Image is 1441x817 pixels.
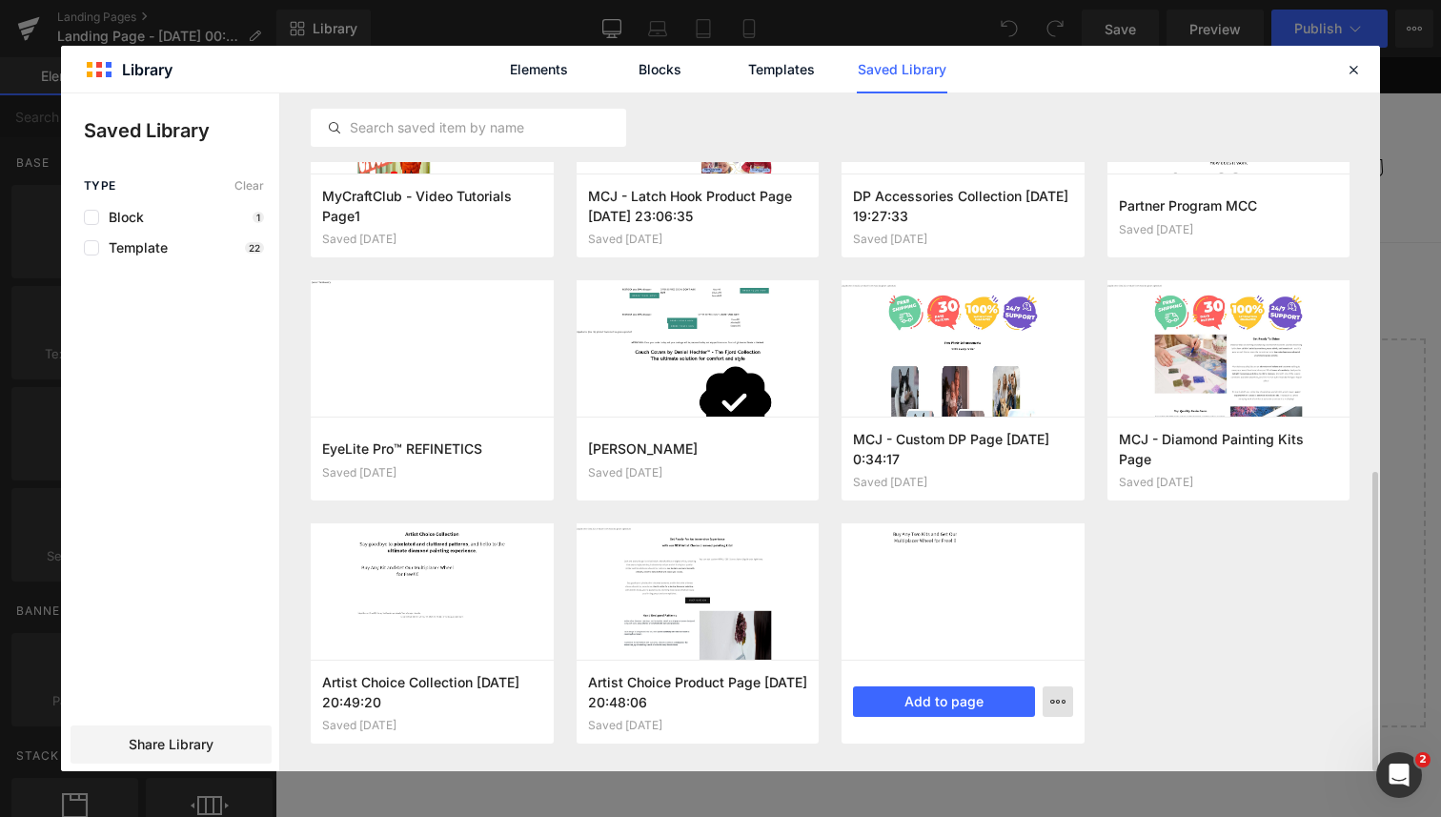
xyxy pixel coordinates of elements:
span: Track Your Order [580,122,683,139]
a: Diamond Painting Tools [632,71,802,111]
h3: Artist Choice Collection [DATE] 20:49:20 [322,672,542,711]
div: Saved [DATE] [853,476,1073,489]
h3: MCJ - Latch Hook Product Page [DATE] 23:06:35 [588,186,808,225]
h3: MCJ - Diamond Painting Kits Page [1119,429,1339,468]
a: Templates [736,46,826,93]
p: or Drag & Drop elements from left sidebar [46,612,1120,625]
input: Search saved item by name [312,116,625,139]
div: Saved [DATE] [322,233,542,246]
h3: MCJ - Custom DP Page [DATE] 0:34:17 [853,429,1073,468]
a: Track Your Order [569,111,695,151]
h3: [PERSON_NAME] [588,439,808,459]
a: Gift Card [492,111,569,151]
span: Template [99,240,168,255]
span: Block [99,210,144,225]
a: Elements [494,46,584,93]
span: Custom DP [392,82,460,99]
span: Type [84,179,116,193]
iframe: Intercom live chat [1376,752,1422,798]
span: Spare Diamonds [378,122,479,139]
h3: DP Accessories Collection [DATE] 19:27:33 [853,186,1073,225]
a: Blocks [615,46,705,93]
span: Diamond Painting Kits [483,82,620,99]
p: 1 [253,212,264,223]
a: Latch Hook Kits [802,71,922,111]
a: Saved Library [857,46,947,93]
div: Saved [DATE] [1119,223,1339,236]
a: Search [315,71,380,111]
h3: Partner Program MCC [1119,195,1339,215]
div: Saved [DATE] [588,719,808,732]
a: Stretcher Bars [256,111,367,151]
div: Saved [DATE] [588,233,808,246]
a: Diamond Painting Kits [472,71,632,111]
a: Explore Template [497,559,669,597]
h3: EyeLite Pro™ REFINETICS [322,439,542,459]
span: Home [268,82,304,99]
span: Latch Hook Kits [813,82,910,99]
span: Share Library [129,735,213,754]
p: Saved Library [84,116,279,145]
span: Diamond Painting Tools [643,82,790,99]
p: Start building your page [46,326,1120,349]
summary: Search [1035,90,1077,132]
p: 22 [245,242,264,254]
span: 2 [1415,752,1431,767]
span: Stretcher Bars [268,122,355,139]
a: Custom DP [380,71,472,111]
div: Saved [DATE] [322,466,542,480]
span: Gift Card [503,122,558,139]
h3: Artist Choice Product Page [DATE] 20:48:06 [588,672,808,711]
span: Search [327,82,369,99]
h3: MyCraftClub - Video Tutorials Page1 [322,186,542,225]
img: MyArtJoy [59,62,231,158]
div: Saved [DATE] [588,466,808,480]
div: Saved [DATE] [322,719,542,732]
button: Add to page [853,686,1035,717]
a: Home [256,71,315,111]
span: Clear [234,179,264,193]
div: Saved [DATE] [853,233,1073,246]
a: Spare Diamonds [367,111,491,151]
div: Saved [DATE] [1119,476,1339,489]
